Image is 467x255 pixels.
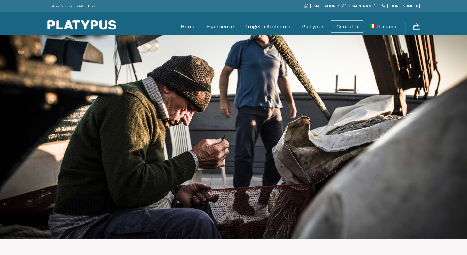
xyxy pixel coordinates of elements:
[382,4,420,8] a: [PHONE_NUMBER]
[302,18,325,35] a: Platypus
[310,4,375,8] span: [EMAIL_ADDRESS][DOMAIN_NAME]
[47,20,116,30] img: Platypus
[206,18,234,35] a: Esperienze
[370,18,396,35] a: Italiano
[304,4,375,8] a: [EMAIL_ADDRESS][DOMAIN_NAME]
[181,18,196,35] a: Home
[47,2,97,10] p: LEARNING BY TRAVELLING
[387,4,420,8] span: [PHONE_NUMBER]
[244,18,292,35] a: Progetti Ambiente
[377,23,396,29] span: Italiano
[336,23,358,30] a: Contatti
